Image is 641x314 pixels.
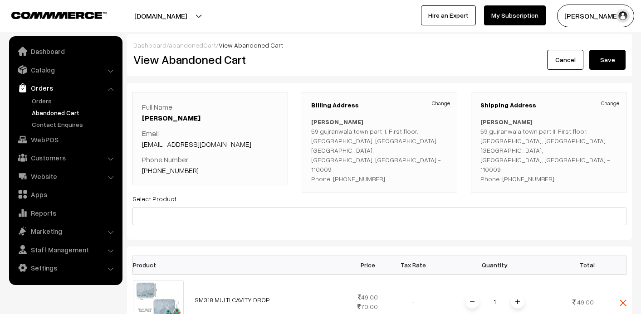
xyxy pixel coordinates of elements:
a: [PERSON_NAME] [142,113,201,122]
th: Tax Rate [391,256,436,274]
button: [DOMAIN_NAME] [103,5,219,27]
span: View Abandoned Cart [219,41,283,49]
a: Settings [11,260,119,276]
div: / / [133,40,626,50]
b: [PERSON_NAME] [480,118,533,126]
a: Apps [11,186,119,203]
p: Full Name [142,101,279,123]
p: 59 gujranwala town part II. First floor. [GEOGRAPHIC_DATA], [GEOGRAPHIC_DATA] [GEOGRAPHIC_DATA], ... [311,117,448,184]
a: COMMMERCE [11,9,91,20]
a: SM318 MULTI CAVITY DROP [195,296,270,304]
a: Change [601,99,619,107]
label: Select Product [132,194,176,203]
th: Product [133,256,189,274]
a: Staff Management [11,242,119,258]
a: abandonedCart [169,41,216,49]
p: Email [142,128,279,150]
span: 49.00 [577,298,594,306]
a: Hire an Expert [421,5,476,25]
img: COMMMERCE [11,12,107,19]
h3: Shipping Address [480,101,617,109]
a: Change [432,99,450,107]
a: [PHONE_NUMBER] [142,166,199,175]
p: 59 gujranwala town part II. First floor. [GEOGRAPHIC_DATA], [GEOGRAPHIC_DATA] [GEOGRAPHIC_DATA], ... [480,117,617,184]
a: Dashboard [11,43,119,59]
th: Total [554,256,599,274]
button: Save [589,50,626,70]
a: Marketing [11,223,119,239]
p: Phone Number [142,154,279,176]
a: Cancel [547,50,583,70]
a: Contact Enquires [29,120,119,129]
img: user [616,9,630,23]
a: Dashboard [133,41,166,49]
a: Website [11,168,119,184]
button: [PERSON_NAME]… [557,5,634,27]
img: plusI [515,300,520,304]
a: [EMAIL_ADDRESS][DOMAIN_NAME] [142,140,251,149]
h2: View Abandoned Cart [133,53,373,67]
b: [PERSON_NAME] [311,118,363,126]
a: WebPOS [11,131,119,148]
a: Catalog [11,62,119,78]
a: Reports [11,205,119,221]
a: My Subscription [484,5,546,25]
strike: 70.00 [357,303,378,310]
th: Price [345,256,391,274]
a: Customers [11,150,119,166]
a: Orders [29,96,119,106]
img: minus [470,300,475,304]
th: Quantity [436,256,554,274]
h3: Billing Address [311,101,448,109]
span: - [411,298,415,306]
a: Abandoned Cart [29,108,119,117]
a: Orders [11,80,119,96]
img: close [620,300,626,306]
